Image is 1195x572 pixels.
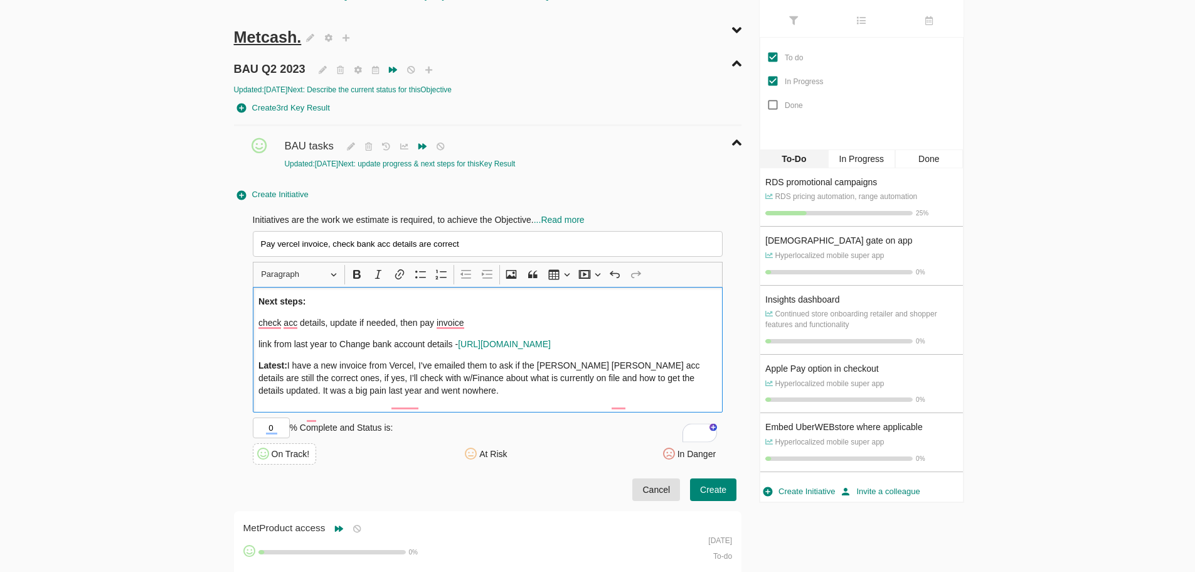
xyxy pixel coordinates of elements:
[765,421,957,433] div: Embed UberWEBstore where applicable
[253,262,723,286] div: Editor toolbar
[916,455,925,462] span: 0 %
[234,99,333,118] button: Create3rd Key Result
[895,149,962,168] div: Done
[760,482,838,502] button: Create Initiative
[785,101,803,110] span: Done
[713,552,732,561] span: To-do
[838,482,923,502] button: Invite a colleague
[765,293,957,306] div: Insights dashboard
[690,478,736,502] button: Create
[234,48,309,77] span: BAU Q2 2023
[916,269,925,276] span: 0 %
[828,149,895,168] div: In Progress
[785,77,823,86] span: In Progress
[765,437,957,448] p: Hyperlocalized mobile super app
[642,482,670,498] span: Cancel
[255,265,342,284] button: Paragraph
[258,359,717,397] p: I have a new invoice from Vercel, I've emailed them to ask if the [PERSON_NAME] [PERSON_NAME] acc...
[677,448,716,460] div: In Danger
[708,536,732,545] span: [DATE]
[258,316,717,329] p: check acc details, update if needed, then pay invoice
[765,362,957,375] div: Apple Pay option in checkout
[765,480,957,492] div: My local store is not on IGAshop
[765,379,957,389] p: Hyperlocalized mobile super app
[253,213,723,226] div: Initiatives are the work we estimate is required, to achieve the Objective.
[765,251,957,261] p: Hyperlocalized mobile super app
[765,192,957,202] p: RDS pricing automation, range automation
[237,188,309,202] span: Create Initiative
[290,423,393,433] span: % Complete and Status is:
[765,309,957,330] p: Continued store onboarding retailer and shopper features and functionality
[763,485,835,499] span: Create Initiative
[479,448,507,460] div: At Risk
[785,53,803,62] span: To do
[258,296,305,306] strong: Next steps:
[234,85,742,95] div: Updated: [DATE] Next: Describe the current status for this Objective
[916,210,928,217] span: 25 %
[253,231,723,257] input: E.G. Interview 50 customers who recently signed up
[261,267,326,282] span: Paragraph
[632,478,680,502] button: Cancel
[409,549,418,556] span: 0 %
[258,338,717,350] p: link from last year to Change bank account details -
[258,360,287,370] strong: Latest:
[765,176,957,188] div: RDS promotional campaigns
[234,28,302,46] span: Metcash.
[237,101,330,116] span: Create 3rd Key Result
[253,287,723,413] div: Rich Text Editor, main
[841,485,920,499] span: Invite a colleague
[916,396,925,403] span: 0 %
[243,522,331,533] span: MetProduct access
[272,448,310,460] div: On Track!
[284,159,665,170] div: Updated: [DATE] Next: update progress & next steps for this Key Result
[700,482,726,498] span: Create
[458,339,551,349] a: [URL][DOMAIN_NAME]
[284,126,336,154] span: BAU tasks
[765,234,957,247] div: [DEMOGRAPHIC_DATA] gate on app
[234,185,312,205] button: Create Initiative
[916,338,925,345] span: 0 %
[534,215,585,225] span: ...Read more
[760,149,827,168] div: To-Do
